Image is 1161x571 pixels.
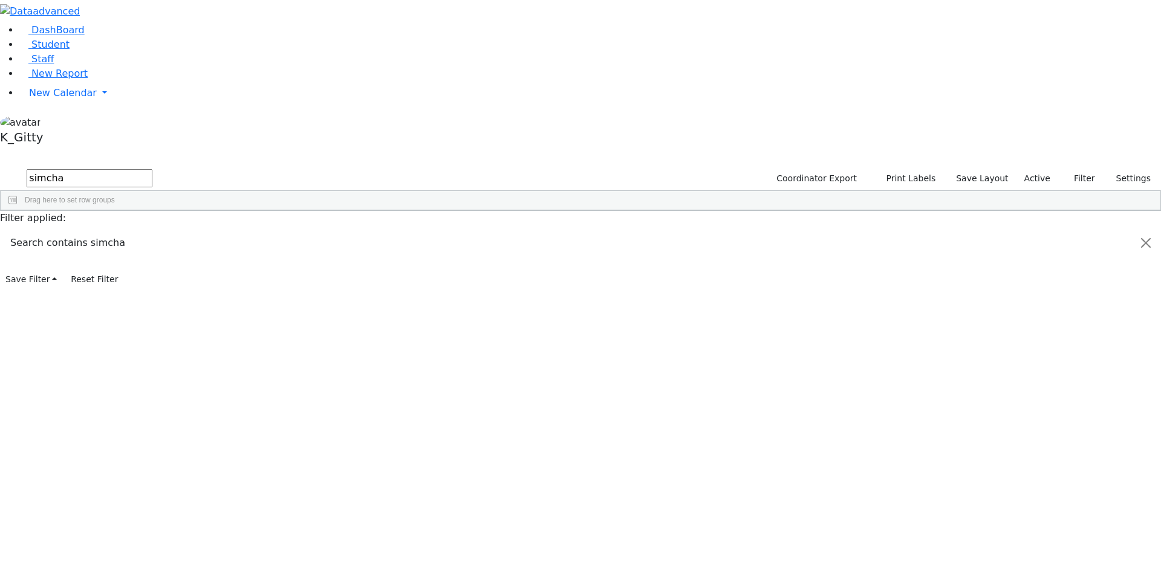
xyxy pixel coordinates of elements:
[19,68,88,79] a: New Report
[65,270,123,289] button: Reset Filter
[31,68,88,79] span: New Report
[19,39,70,50] a: Student
[31,24,85,36] span: DashBoard
[31,39,70,50] span: Student
[1101,169,1156,188] button: Settings
[19,24,85,36] a: DashBoard
[19,81,1161,105] a: New Calendar
[1058,169,1101,188] button: Filter
[25,196,115,204] span: Drag here to set row groups
[872,169,941,188] button: Print Labels
[1131,226,1160,260] button: Close
[951,169,1013,188] button: Save Layout
[769,169,862,188] button: Coordinator Export
[19,53,54,65] a: Staff
[27,169,152,187] input: Search
[1019,169,1056,188] label: Active
[29,87,97,98] span: New Calendar
[31,53,54,65] span: Staff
